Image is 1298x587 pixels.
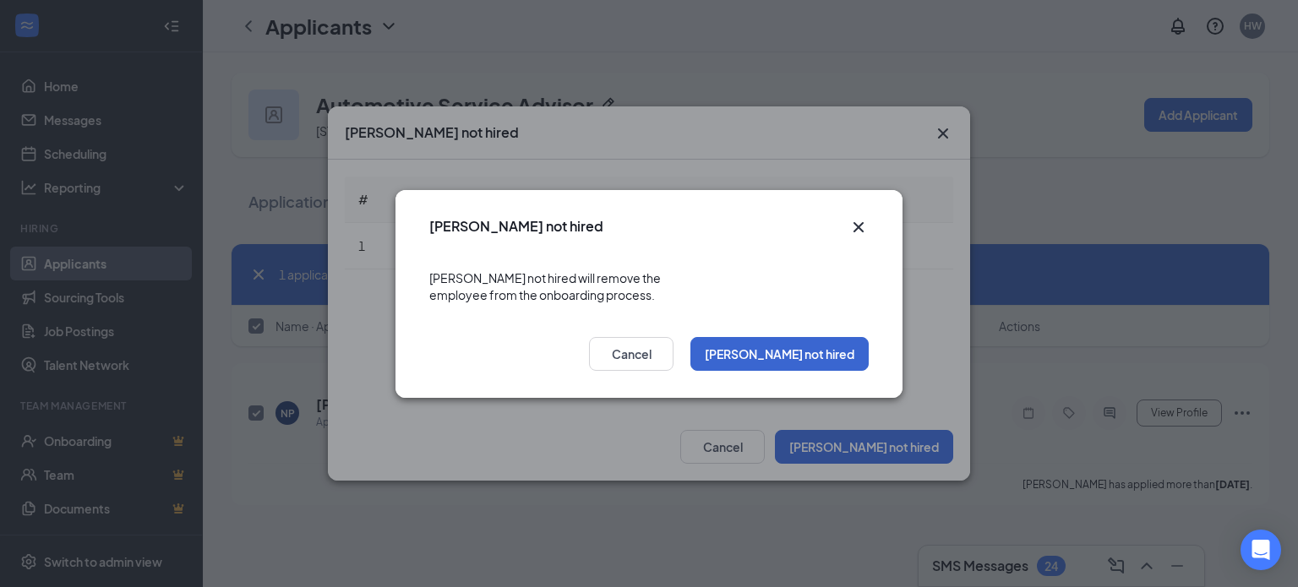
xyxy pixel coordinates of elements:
[589,337,674,371] button: Cancel
[429,217,603,236] h3: [PERSON_NAME] not hired
[848,217,869,237] svg: Cross
[690,337,869,371] button: [PERSON_NAME] not hired
[1241,530,1281,570] div: Open Intercom Messenger
[429,253,869,320] div: [PERSON_NAME] not hired will remove the employee from the onboarding process.
[848,217,869,237] button: Close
